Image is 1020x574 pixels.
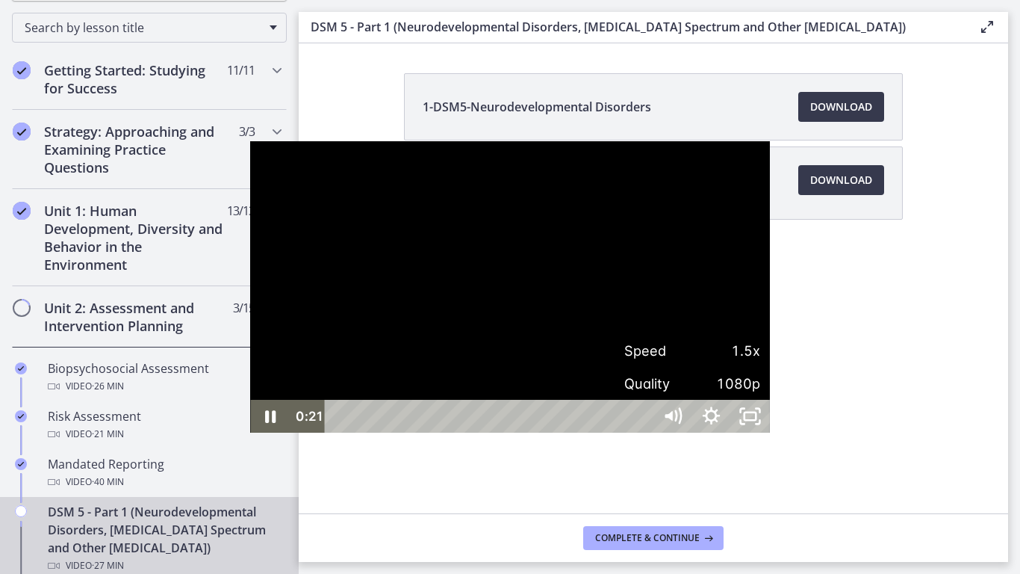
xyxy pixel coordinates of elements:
button: Pause [250,400,289,433]
button: Mute [653,400,692,433]
button: Hide settings menu [692,400,731,433]
button: Quality1080p [615,367,770,400]
span: 1.5x [692,334,760,367]
div: Playbar [340,400,644,433]
button: Unfullscreen [731,400,770,433]
button: Speed1.5x [615,334,770,367]
span: Speed [624,334,692,367]
span: Quality [624,367,692,400]
span: 1080p [692,367,760,400]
